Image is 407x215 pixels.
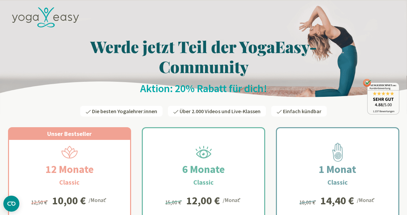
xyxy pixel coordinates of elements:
div: 14,40 € [320,195,354,206]
span: Einfach kündbar [283,108,321,115]
span: 12,50 € [31,199,49,206]
h2: 1 Monat [303,161,372,177]
h3: Classic [59,177,80,187]
span: Unser Bestseller [47,130,92,138]
h1: Werde jetzt Teil der YogaEasy-Community [8,36,399,76]
h3: Classic [327,177,348,187]
div: /Monat [357,195,376,204]
h2: 12 Monate [29,161,110,177]
div: /Monat [89,195,108,204]
h3: Classic [193,177,214,187]
img: ausgezeichnet_badge.png [363,79,399,115]
div: /Monat [223,195,242,204]
span: 18,00 € [299,199,317,206]
h2: 6 Monate [166,161,241,177]
h2: Aktion: 20% Rabatt für dich! [8,82,399,95]
span: Über 2.000 Videos und Live-Klassen [180,108,261,115]
span: 15,00 € [165,199,183,206]
div: 10,00 € [52,195,86,206]
button: CMP-Widget öffnen [3,196,19,212]
span: Die besten Yogalehrer:innen [92,108,157,115]
div: 12,00 € [186,195,220,206]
